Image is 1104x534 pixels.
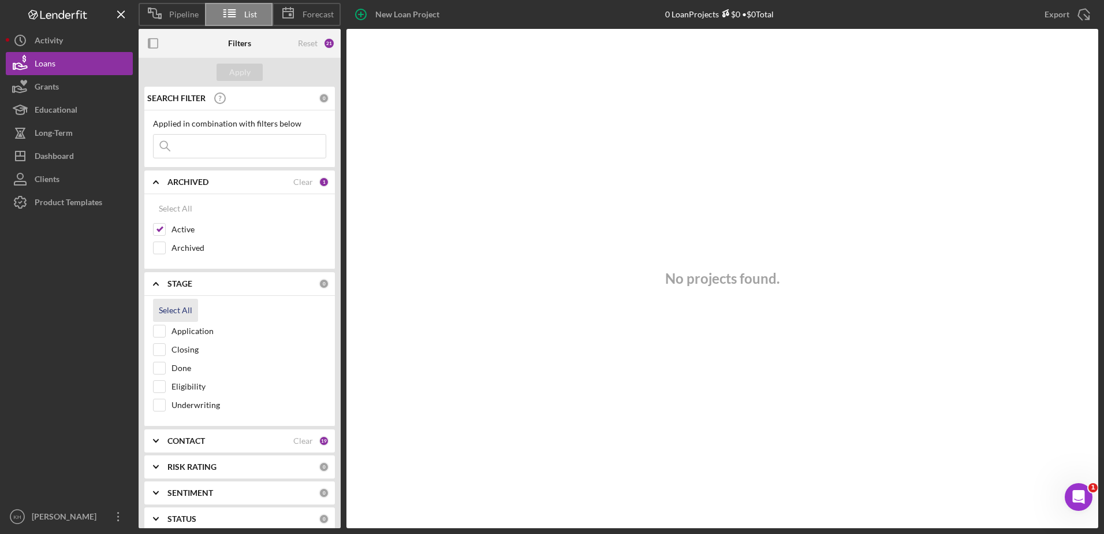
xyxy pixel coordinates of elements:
[228,39,251,48] b: Filters
[1045,3,1069,26] div: Export
[319,279,329,289] div: 0
[171,362,326,374] label: Done
[6,75,133,98] button: Grants
[35,75,59,101] div: Grants
[171,399,326,411] label: Underwriting
[217,64,263,81] button: Apply
[375,3,439,26] div: New Loan Project
[35,191,102,217] div: Product Templates
[6,29,133,52] button: Activity
[35,121,73,147] div: Long-Term
[229,64,251,81] div: Apply
[6,191,133,214] button: Product Templates
[171,325,326,337] label: Application
[169,10,199,19] span: Pipeline
[293,177,313,187] div: Clear
[319,488,329,498] div: 0
[35,168,59,194] div: Clients
[147,94,206,103] b: SEARCH FILTER
[35,98,77,124] div: Educational
[319,462,329,472] div: 0
[167,177,208,187] b: ARCHIVED
[665,9,774,19] div: 0 Loan Projects • $0 Total
[244,10,257,19] span: List
[167,279,192,288] b: STAGE
[319,436,329,446] div: 19
[665,270,779,287] h3: No projects found.
[293,436,313,446] div: Clear
[1065,483,1092,511] iframe: Intercom live chat
[346,3,451,26] button: New Loan Project
[6,505,133,528] button: KH[PERSON_NAME]
[6,98,133,121] button: Educational
[167,514,196,524] b: STATUS
[6,52,133,75] button: Loans
[303,10,334,19] span: Forecast
[35,144,74,170] div: Dashboard
[167,488,213,498] b: SENTIMENT
[319,514,329,524] div: 0
[6,168,133,191] button: Clients
[13,514,21,520] text: KH
[298,39,318,48] div: Reset
[153,119,326,128] div: Applied in combination with filters below
[171,381,326,392] label: Eligibility
[6,144,133,168] button: Dashboard
[153,197,198,220] button: Select All
[159,197,192,220] div: Select All
[319,177,329,187] div: 1
[319,93,329,103] div: 0
[167,462,217,472] b: RISK RATING
[35,52,55,78] div: Loans
[719,9,740,19] div: $0
[153,299,198,322] button: Select All
[171,224,326,235] label: Active
[171,242,326,254] label: Archived
[35,29,63,55] div: Activity
[159,299,192,322] div: Select All
[29,505,104,531] div: [PERSON_NAME]
[171,344,326,355] label: Closing
[6,121,133,144] button: Long-Term
[167,436,205,446] b: CONTACT
[1088,483,1098,492] span: 1
[323,38,335,49] div: 21
[1033,3,1098,26] button: Export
